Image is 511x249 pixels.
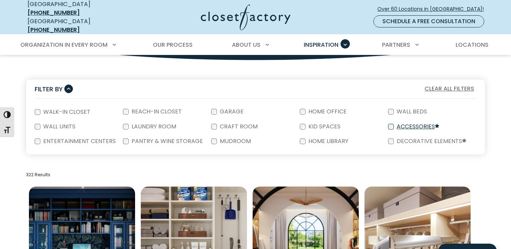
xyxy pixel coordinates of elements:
[306,138,350,144] label: Home Library
[15,35,496,55] nav: Primary Menu
[40,124,77,129] label: Wall Units
[28,17,131,34] div: [GEOGRAPHIC_DATA]
[129,124,178,129] label: Laundry Room
[201,4,291,30] img: Closet Factory Logo
[20,41,108,49] span: Organization in Every Room
[40,109,92,115] label: Walk-In Closet
[129,109,183,115] label: Reach-In Closet
[394,138,468,144] label: Decorative Elements
[232,41,261,49] span: About Us
[217,109,245,115] label: Garage
[40,138,117,144] label: Entertainment Centers
[217,124,259,129] label: Craft Room
[306,124,342,129] label: Kid Spaces
[304,41,338,49] span: Inspiration
[394,109,428,115] label: Wall Beds
[422,84,476,93] button: Clear All Filters
[129,138,204,144] label: Pantry & Wine Storage
[394,124,441,130] label: Accessories
[26,172,485,178] p: 322 Results
[306,109,348,115] label: Home Office
[456,41,488,49] span: Locations
[35,84,73,94] button: Filter By
[28,9,80,17] a: [PHONE_NUMBER]
[377,5,490,13] span: Over 60 Locations in [GEOGRAPHIC_DATA]!
[382,41,410,49] span: Partners
[373,15,484,27] a: Schedule a Free Consultation
[217,138,252,144] label: Mudroom
[28,26,80,34] a: [PHONE_NUMBER]
[153,41,193,49] span: Our Process
[377,3,490,15] a: Over 60 Locations in [GEOGRAPHIC_DATA]!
